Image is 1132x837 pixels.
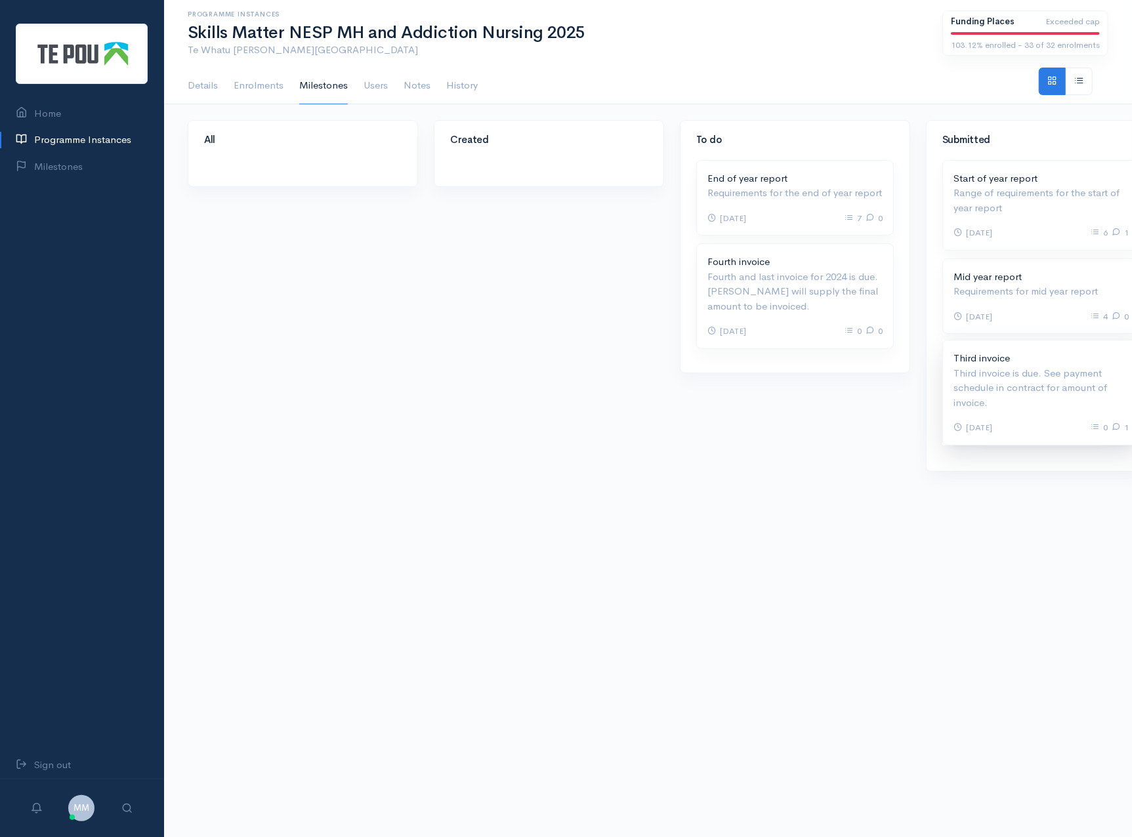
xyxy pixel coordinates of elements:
[188,10,927,18] h6: Programme Instances
[404,68,430,104] a: Notes
[204,134,402,146] h4: All
[951,39,1100,52] div: 103.12% enrolled - 33 of 32 enrolments
[1091,310,1129,323] p: 4 0
[954,171,1129,186] p: Start of year report
[696,134,894,146] h4: To do
[954,310,992,323] p: [DATE]
[954,284,1129,299] p: Requirements for mid year report
[188,68,218,104] a: Details
[446,68,478,104] a: History
[707,171,883,186] p: End of year report
[954,226,992,239] p: [DATE]
[234,68,283,104] a: Enrolments
[68,801,94,813] a: MM
[1091,420,1129,434] p: 0 1
[707,255,883,270] p: Fourth invoice
[707,211,746,225] p: [DATE]
[68,795,94,821] span: MM
[450,134,648,146] h4: Created
[954,270,1129,285] p: Mid year report
[954,351,1129,366] p: Third invoice
[954,420,992,434] p: [DATE]
[951,16,1015,27] b: Funding Places
[1045,15,1100,28] span: Exceeded cap
[954,186,1129,215] p: Range of requirements for the start of year report
[845,324,883,338] p: 0 0
[845,211,883,225] p: 7 0
[954,366,1129,411] p: Third invoice is due. See payment schedule in contract for amount of invoice.
[707,186,883,201] p: Requirements for the end of year report
[707,324,746,338] p: [DATE]
[16,24,148,84] img: Te Pou
[299,68,348,104] a: Milestones
[188,43,927,58] p: Te Whatu [PERSON_NAME][GEOGRAPHIC_DATA]
[188,24,927,43] h1: Skills Matter NESP MH and Addiction Nursing 2025
[707,270,883,314] p: Fourth and last invoice for 2024 is due. [PERSON_NAME] will supply the final amount to be invoiced.
[1091,226,1129,239] p: 6 1
[364,68,388,104] a: Users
